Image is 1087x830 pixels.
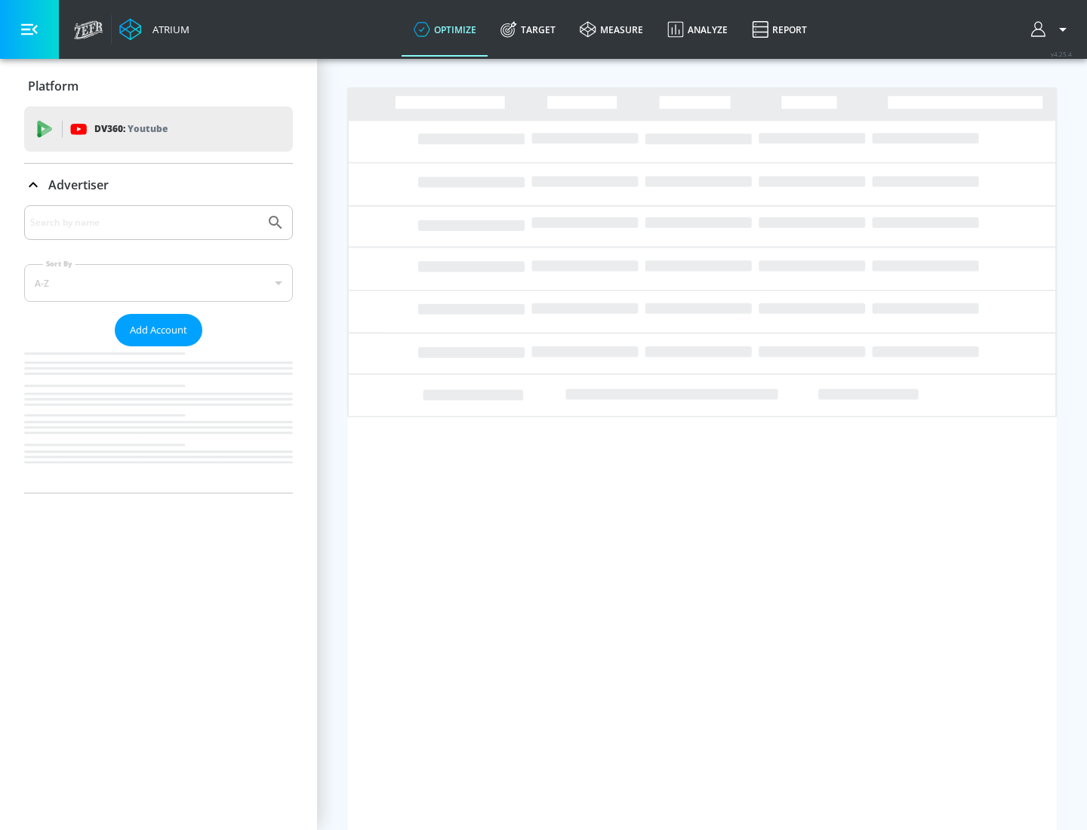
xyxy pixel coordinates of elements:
span: v 4.25.4 [1051,50,1072,58]
button: Add Account [115,314,202,346]
nav: list of Advertiser [24,346,293,493]
p: Platform [28,78,79,94]
a: optimize [402,2,488,57]
div: Advertiser [24,205,293,493]
a: Report [740,2,819,57]
span: Add Account [130,321,187,339]
div: Platform [24,65,293,107]
p: Youtube [128,121,168,137]
a: Atrium [119,18,189,41]
input: Search by name [30,213,259,232]
a: Analyze [655,2,740,57]
p: Advertiser [48,177,109,193]
a: measure [568,2,655,57]
div: Atrium [146,23,189,36]
div: A-Z [24,264,293,302]
div: Advertiser [24,164,293,206]
p: DV360: [94,121,168,137]
label: Sort By [43,259,75,269]
div: DV360: Youtube [24,106,293,152]
a: Target [488,2,568,57]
